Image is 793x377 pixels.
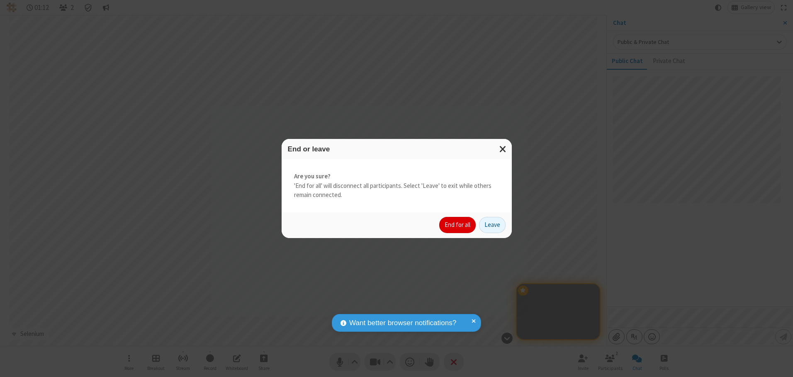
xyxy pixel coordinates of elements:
strong: Are you sure? [294,172,499,181]
div: 'End for all' will disconnect all participants. Select 'Leave' to exit while others remain connec... [282,159,512,212]
span: Want better browser notifications? [349,318,456,328]
button: Leave [479,217,506,233]
h3: End or leave [288,145,506,153]
button: End for all [439,217,476,233]
button: Close modal [494,139,512,159]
